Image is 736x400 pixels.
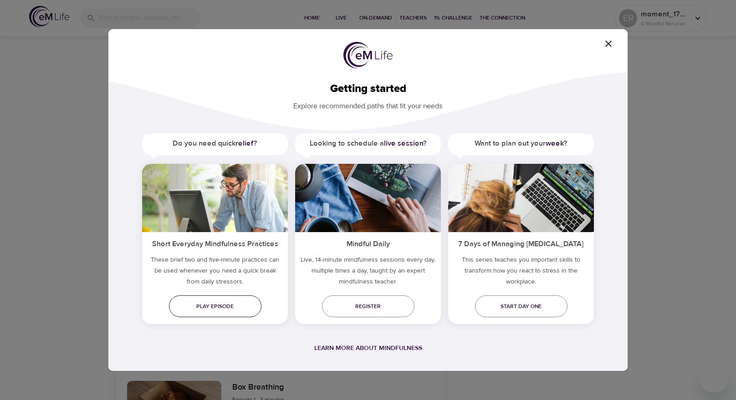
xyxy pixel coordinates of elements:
[295,232,441,254] h5: Mindful Daily
[448,164,594,232] img: ims
[546,139,564,148] a: week
[142,164,288,232] img: ims
[142,232,288,254] h5: Short Everyday Mindfulness Practices
[123,96,613,111] p: Explore recommended paths that fit your needs
[235,139,254,148] a: relief
[295,254,441,291] p: Live, 14-minute mindfulness sessions every day, multiple times a day, taught by an expert mindful...
[314,344,422,352] a: Learn more about mindfulness
[448,254,594,291] p: This series teaches you important skills to transform how you react to stress in the workplace.
[448,232,594,254] h5: 7 Days of Managing [MEDICAL_DATA]
[295,164,441,232] img: ims
[169,295,261,317] a: Play episode
[322,295,414,317] a: Register
[142,133,288,154] h5: Do you need quick ?
[343,42,393,68] img: logo
[176,302,254,311] span: Play episode
[142,254,288,291] h5: These brief two and five-minute practices can be used whenever you need a quick break from daily ...
[384,139,423,148] a: live session
[295,133,441,154] h5: Looking to schedule a ?
[482,302,560,311] span: Start day one
[448,133,594,154] h5: Want to plan out your ?
[123,82,613,96] h2: Getting started
[475,295,567,317] a: Start day one
[329,302,407,311] span: Register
